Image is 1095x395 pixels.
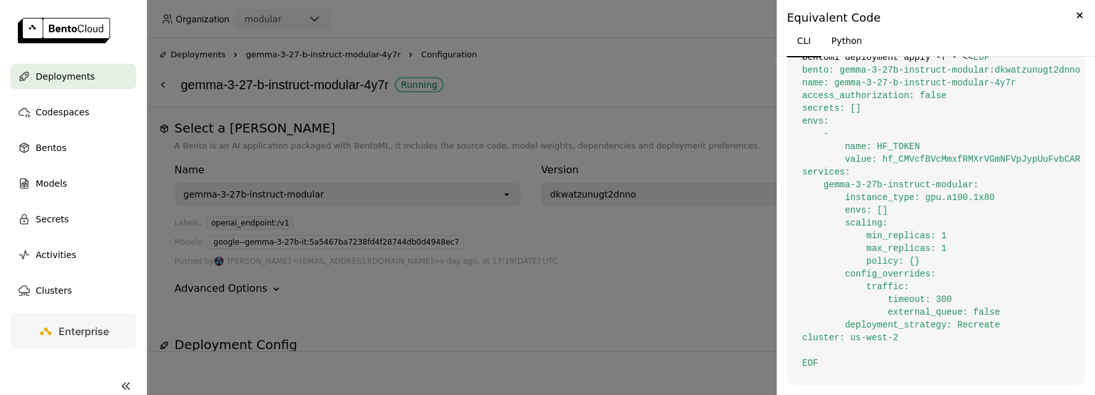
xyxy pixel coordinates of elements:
[802,52,1080,368] span: EOF bento: gemma-3-27b-instruct-modular:dkwatzunugt2dnno name: gemma-3-27-b-instruct-modular-4y7r...
[10,206,136,232] a: Secrets
[787,10,1085,25] div: Equivalent Code
[1073,8,1087,23] svg: Close
[10,242,136,268] a: Activities
[10,278,136,303] a: Clusters
[18,18,110,43] img: logo
[1072,8,1087,23] button: Close
[787,36,1085,385] code: bentoml deployment apply -f - <<
[36,69,95,84] span: Deployments
[10,64,136,89] a: Deployments
[10,171,136,196] a: Models
[36,140,66,155] span: Bentos
[36,212,69,227] span: Secrets
[36,283,72,298] span: Clusters
[59,325,109,338] span: Enterprise
[10,99,136,125] a: Codespaces
[821,25,873,56] button: Python
[36,176,67,191] span: Models
[36,104,89,120] span: Codespaces
[36,247,76,262] span: Activities
[787,25,821,56] button: CLI
[10,313,136,349] a: Enterprise
[10,135,136,161] a: Bentos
